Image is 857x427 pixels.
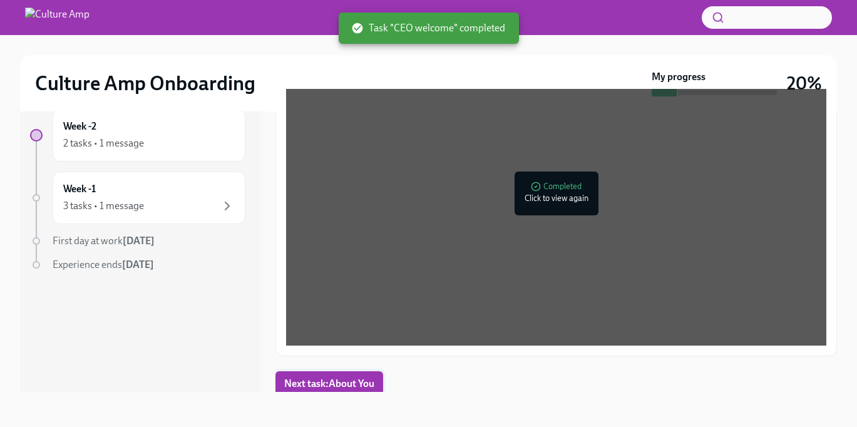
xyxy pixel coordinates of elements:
[30,234,245,248] a: First day at work[DATE]
[652,70,706,84] strong: My progress
[63,182,96,196] h6: Week -1
[275,371,383,396] button: Next task:About You
[53,235,155,247] span: First day at work
[63,199,144,213] div: 3 tasks • 1 message
[284,378,374,390] span: Next task : About You
[63,136,144,150] div: 2 tasks • 1 message
[351,21,505,35] span: Task "CEO welcome" completed
[30,109,245,162] a: Week -22 tasks • 1 message
[123,235,155,247] strong: [DATE]
[53,259,154,270] span: Experience ends
[30,172,245,224] a: Week -13 tasks • 1 message
[63,120,96,133] h6: Week -2
[286,41,828,346] iframe: Welcome to our new Campers.
[25,8,90,28] img: Culture Amp
[787,72,822,95] h3: 20%
[35,71,255,96] h2: Culture Amp Onboarding
[122,259,154,270] strong: [DATE]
